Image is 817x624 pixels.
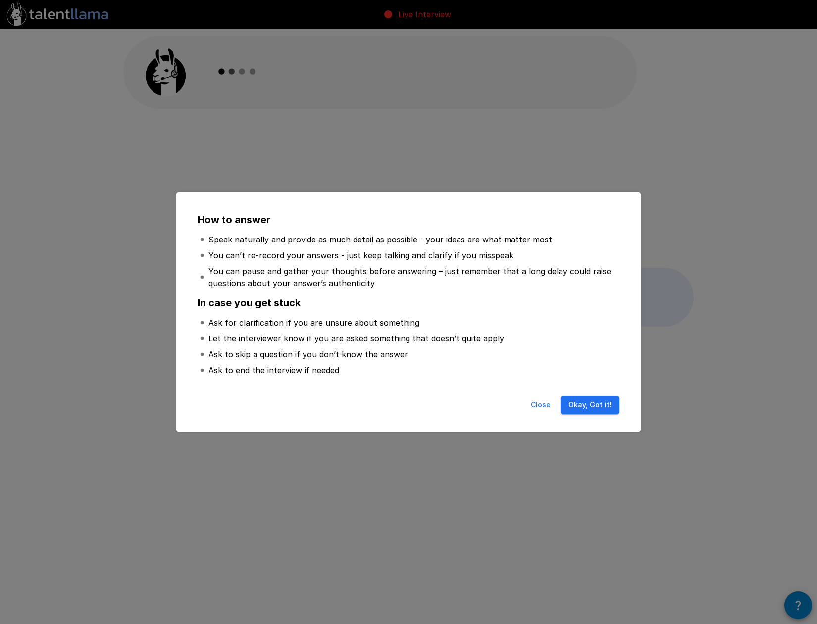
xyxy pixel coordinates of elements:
[208,265,617,289] p: You can pause and gather your thoughts before answering – just remember that a long delay could r...
[198,297,301,309] b: In case you get stuck
[208,317,419,329] p: Ask for clarification if you are unsure about something
[208,333,504,344] p: Let the interviewer know if you are asked something that doesn’t quite apply
[208,249,513,261] p: You can’t re-record your answers - just keep talking and clarify if you misspeak
[208,348,408,360] p: Ask to skip a question if you don’t know the answer
[208,364,339,376] p: Ask to end the interview if needed
[561,396,619,414] button: Okay, Got it!
[198,214,270,226] b: How to answer
[208,234,552,245] p: Speak naturally and provide as much detail as possible - your ideas are what matter most
[525,396,557,414] button: Close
